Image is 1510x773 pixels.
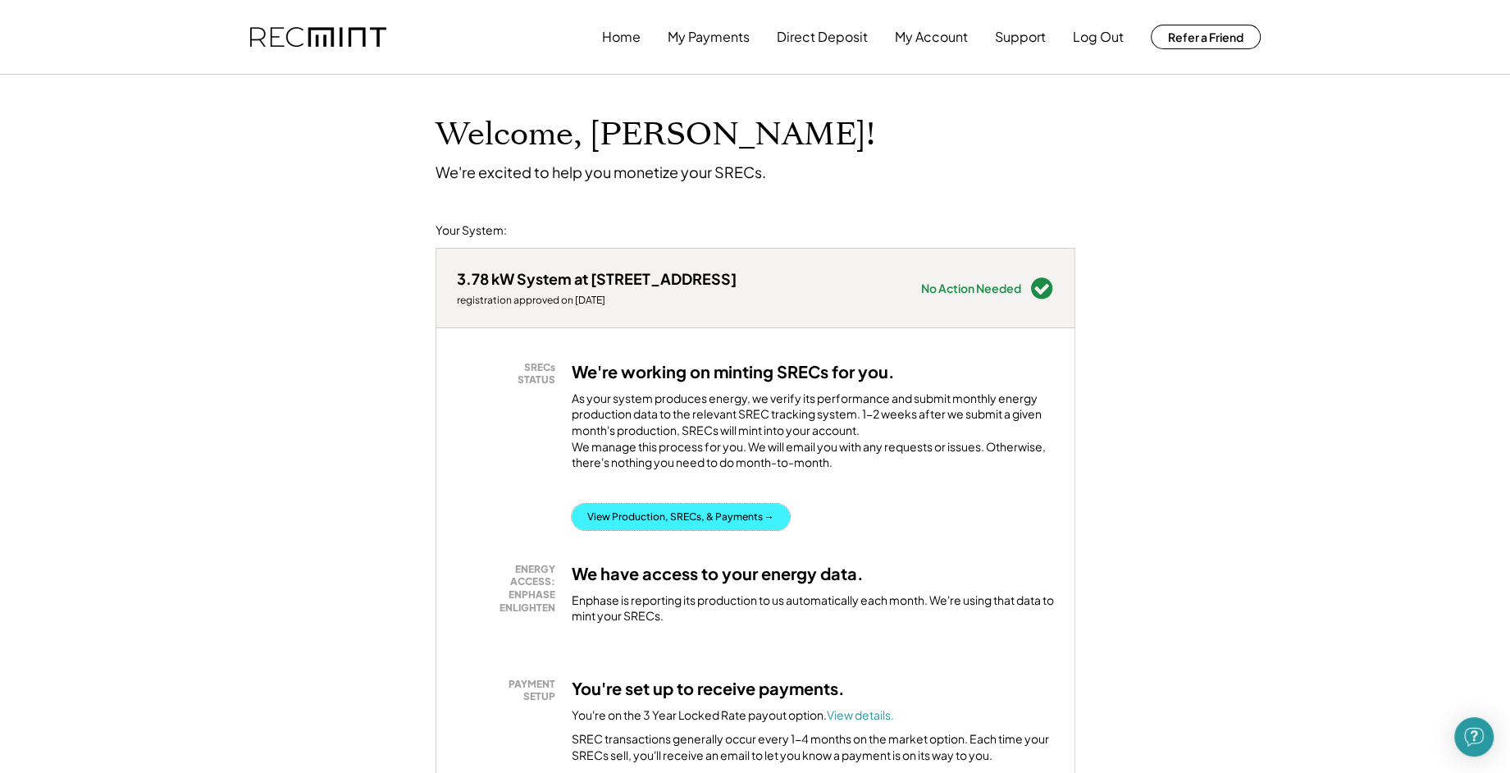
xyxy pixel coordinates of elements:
div: Your System: [436,222,507,239]
img: recmint-logotype%403x.png [250,27,386,48]
div: You're on the 3 Year Locked Rate payout option. [572,707,894,724]
button: Refer a Friend [1151,25,1261,49]
div: PAYMENT SETUP [465,678,555,703]
div: SRECs STATUS [465,361,555,386]
a: View details. [827,707,894,722]
div: 3.78 kW System at [STREET_ADDRESS] [457,269,737,288]
div: No Action Needed [921,282,1021,294]
button: View Production, SRECs, & Payments → [572,504,790,530]
div: SREC transactions generally occur every 1-4 months on the market option. Each time your SRECs sel... [572,731,1054,763]
button: Support [995,21,1046,53]
button: My Payments [668,21,750,53]
div: Enphase is reporting its production to us automatically each month. We're using that data to mint... [572,592,1054,624]
button: Home [602,21,641,53]
button: Direct Deposit [777,21,868,53]
h3: You're set up to receive payments. [572,678,845,699]
button: Log Out [1073,21,1124,53]
div: ENERGY ACCESS: ENPHASE ENLIGHTEN [465,563,555,614]
div: As your system produces energy, we verify its performance and submit monthly energy production da... [572,391,1054,479]
div: registration approved on [DATE] [457,294,737,307]
button: My Account [895,21,968,53]
h3: We're working on minting SRECs for you. [572,361,895,382]
div: Open Intercom Messenger [1454,717,1494,757]
h1: Welcome, [PERSON_NAME]! [436,116,875,154]
h3: We have access to your energy data. [572,563,864,584]
div: We're excited to help you monetize your SRECs. [436,162,766,181]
